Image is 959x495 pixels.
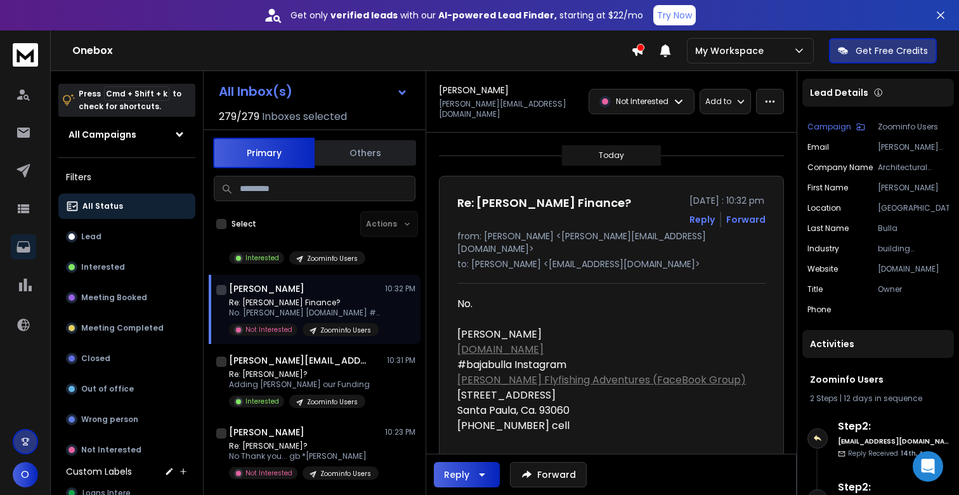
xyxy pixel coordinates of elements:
button: Not Interested [58,437,195,463]
h1: [PERSON_NAME] [229,282,304,295]
p: Meeting Completed [81,323,164,333]
p: Wrong person [81,414,138,425]
button: Try Now [653,5,696,25]
p: No Thank you... gb *[PERSON_NAME] [229,451,379,461]
button: Campaign [807,122,865,132]
p: Interested [245,253,279,263]
img: logo [13,43,38,67]
button: Forward [510,462,587,487]
h1: All Campaigns [68,128,136,141]
button: Get Free Credits [829,38,937,63]
span: 14th, Aug [901,449,932,458]
h6: Step 2 : [838,419,949,434]
button: Wrong person [58,407,195,432]
h1: [PERSON_NAME][EMAIL_ADDRESS][DOMAIN_NAME] +1 [229,354,369,367]
p: Phone [807,305,831,315]
p: Re: [PERSON_NAME]? [229,441,379,451]
p: building materials [878,244,949,254]
p: Owner [878,284,949,294]
button: All Inbox(s) [209,79,418,104]
p: My Workspace [695,44,769,57]
p: Press to check for shortcuts. [79,88,181,113]
p: 10:32 PM [385,284,415,294]
p: Meeting Booked [81,293,147,303]
p: Not Interested [245,468,292,478]
p: Last Name [807,223,849,234]
h3: Custom Labels [66,465,132,478]
strong: AI-powered Lead Finder, [438,9,557,22]
p: Bulla [878,223,949,234]
button: Meeting Booked [58,285,195,310]
p: Interested [245,397,279,406]
p: Try Now [657,9,692,22]
button: Others [315,139,416,167]
p: to: [PERSON_NAME] <[EMAIL_ADDRESS][DOMAIN_NAME]> [457,258,766,270]
p: Zoominfo Users [307,254,358,263]
p: Add to [705,96,731,107]
div: Open Intercom Messenger [913,451,943,482]
p: Architectural Woodworks [878,162,949,173]
p: Get only with our starting at $22/mo [290,9,643,22]
p: Not Interested [616,96,669,107]
div: No. [457,296,755,464]
a: [DOMAIN_NAME] [457,342,544,357]
strong: verified leads [330,9,398,22]
p: Reply Received [848,449,932,458]
p: [DATE] : 10:32 pm [689,194,766,207]
button: Reply [689,213,715,226]
label: Select [232,219,256,229]
p: Interested [81,262,125,272]
div: Activities [802,330,954,358]
div: Reply [444,468,469,481]
button: Meeting Completed [58,315,195,341]
div: [STREET_ADDRESS] Santa Paula, Ca. 93060 [PHONE_NUMBER] cell [457,373,755,464]
p: First Name [807,183,848,193]
button: All Campaigns [58,122,195,147]
button: O [13,462,38,487]
p: [DOMAIN_NAME] [878,264,949,274]
button: Lead [58,224,195,249]
h1: Zoominfo Users [810,373,946,386]
p: from: [PERSON_NAME] <[PERSON_NAME][EMAIL_ADDRESS][DOMAIN_NAME]> [457,230,766,255]
p: Closed [81,353,110,364]
button: Interested [58,254,195,280]
p: 10:23 PM [385,427,415,437]
p: Zoominfo Users [307,397,358,407]
p: location [807,203,841,213]
button: Closed [58,346,195,371]
p: Not Interested [245,325,292,334]
p: Email [807,142,829,152]
h1: Onebox [72,43,631,58]
p: Adding [PERSON_NAME] our Funding [229,379,370,390]
h1: Re: [PERSON_NAME] Finance? [457,194,631,212]
p: Zoominfo Users [878,122,949,132]
p: Get Free Credits [856,44,928,57]
p: 10:31 PM [387,355,415,366]
p: [PERSON_NAME][EMAIL_ADDRESS][DOMAIN_NAME] [878,142,949,152]
p: Re: [PERSON_NAME]? [229,369,370,379]
button: All Status [58,194,195,219]
div: | [810,393,946,404]
button: Reply [434,462,500,487]
p: website [807,264,838,274]
p: Not Interested [81,445,141,455]
span: 279 / 279 [219,109,259,124]
p: Lead [81,232,101,242]
p: [PERSON_NAME][EMAIL_ADDRESS][DOMAIN_NAME] [439,99,581,119]
p: [GEOGRAPHIC_DATA] [878,203,949,213]
div: [PERSON_NAME] #bajabulla Instagram [457,327,755,373]
p: Zoominfo Users [320,326,371,335]
p: Company Name [807,162,873,173]
p: Campaign [807,122,851,132]
h1: [PERSON_NAME] [229,426,304,439]
h1: [PERSON_NAME] [439,84,509,96]
p: Today [599,150,624,161]
button: Out of office [58,376,195,402]
h3: Filters [58,168,195,186]
a: [PERSON_NAME] Flyfishing Adventures (FaceBook Group) [457,373,746,387]
p: Zoominfo Users [320,469,371,478]
span: 2 Steps [810,393,838,404]
p: Lead Details [810,86,868,99]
